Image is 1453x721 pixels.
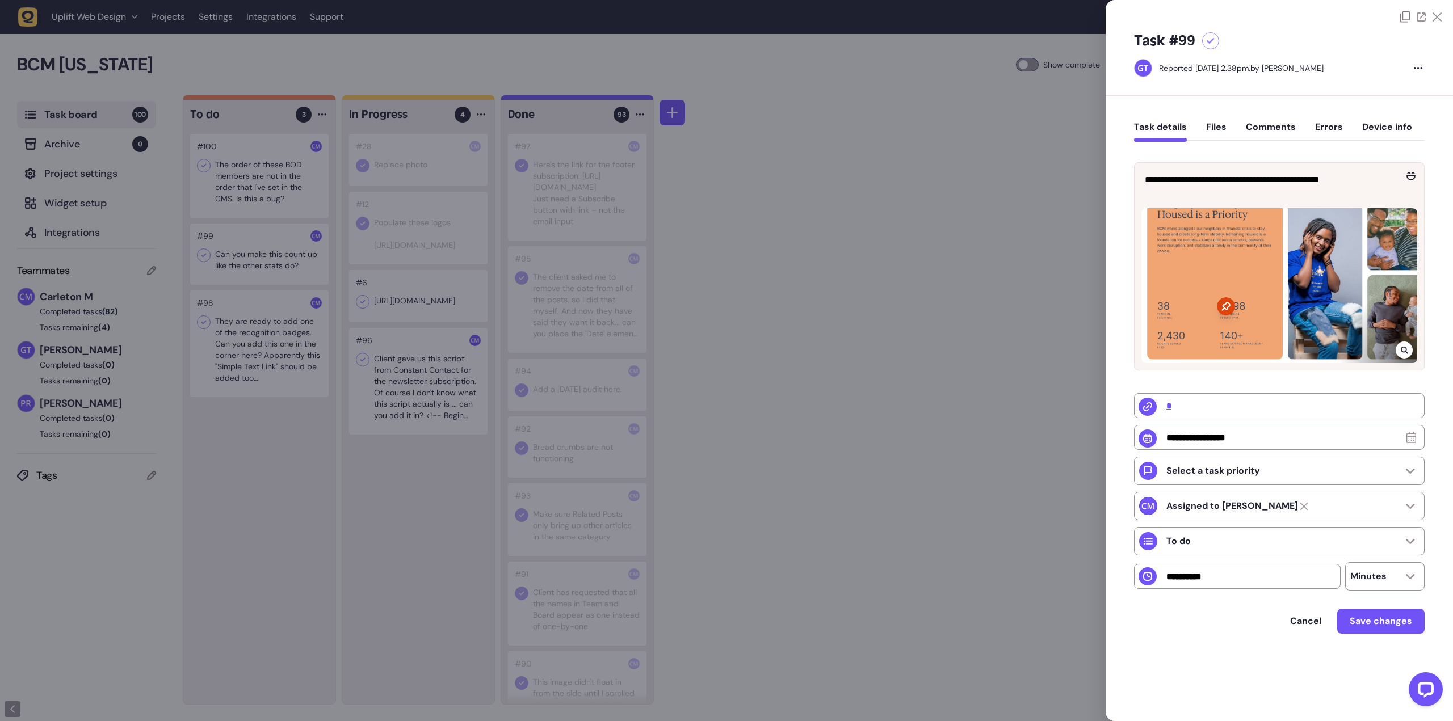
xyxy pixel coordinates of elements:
[1134,32,1195,50] h5: Task #99
[1337,609,1425,634] button: Save changes
[1134,121,1187,142] button: Task details
[1246,121,1296,142] button: Comments
[1400,668,1447,715] iframe: LiveChat chat widget
[1206,121,1227,142] button: Files
[1362,121,1412,142] button: Device info
[1159,63,1250,73] div: Reported [DATE] 2.38pm,
[1166,500,1298,512] strong: Carleton M
[1166,536,1191,547] p: To do
[1279,610,1333,633] button: Cancel
[1350,571,1387,582] p: Minutes
[1135,60,1152,77] img: Graham Thompson
[1315,121,1343,142] button: Errors
[1290,615,1321,627] span: Cancel
[1166,465,1260,477] p: Select a task priority
[1350,615,1412,627] span: Save changes
[1159,62,1324,74] div: by [PERSON_NAME]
